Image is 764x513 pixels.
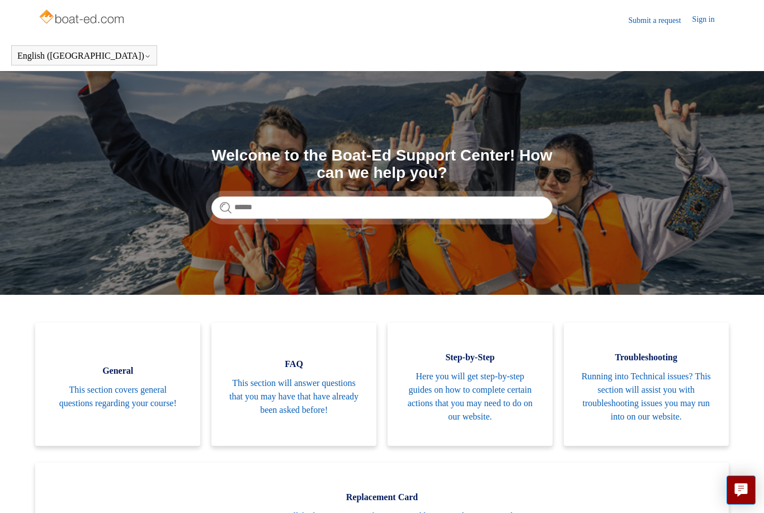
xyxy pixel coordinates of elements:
[211,196,553,219] input: Search
[38,7,127,29] img: Boat-Ed Help Center home page
[727,476,756,505] button: Live chat
[211,147,553,182] h1: Welcome to the Boat-Ed Support Center! How can we help you?
[52,364,183,378] span: General
[629,15,692,26] a: Submit a request
[692,13,726,27] a: Sign in
[581,370,712,423] span: Running into Technical issues? This section will assist you with troubleshooting issues you may r...
[211,323,376,446] a: FAQ This section will answer questions that you may have that have already been asked before!
[388,323,553,446] a: Step-by-Step Here you will get step-by-step guides on how to complete certain actions that you ma...
[52,383,183,410] span: This section covers general questions regarding your course!
[228,376,360,417] span: This section will answer questions that you may have that have already been asked before!
[17,51,151,61] button: English ([GEOGRAPHIC_DATA])
[35,323,200,446] a: General This section covers general questions regarding your course!
[52,491,711,504] span: Replacement Card
[228,357,360,371] span: FAQ
[581,351,712,364] span: Troubleshooting
[404,351,536,364] span: Step-by-Step
[564,323,729,446] a: Troubleshooting Running into Technical issues? This section will assist you with troubleshooting ...
[404,370,536,423] span: Here you will get step-by-step guides on how to complete certain actions that you may need to do ...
